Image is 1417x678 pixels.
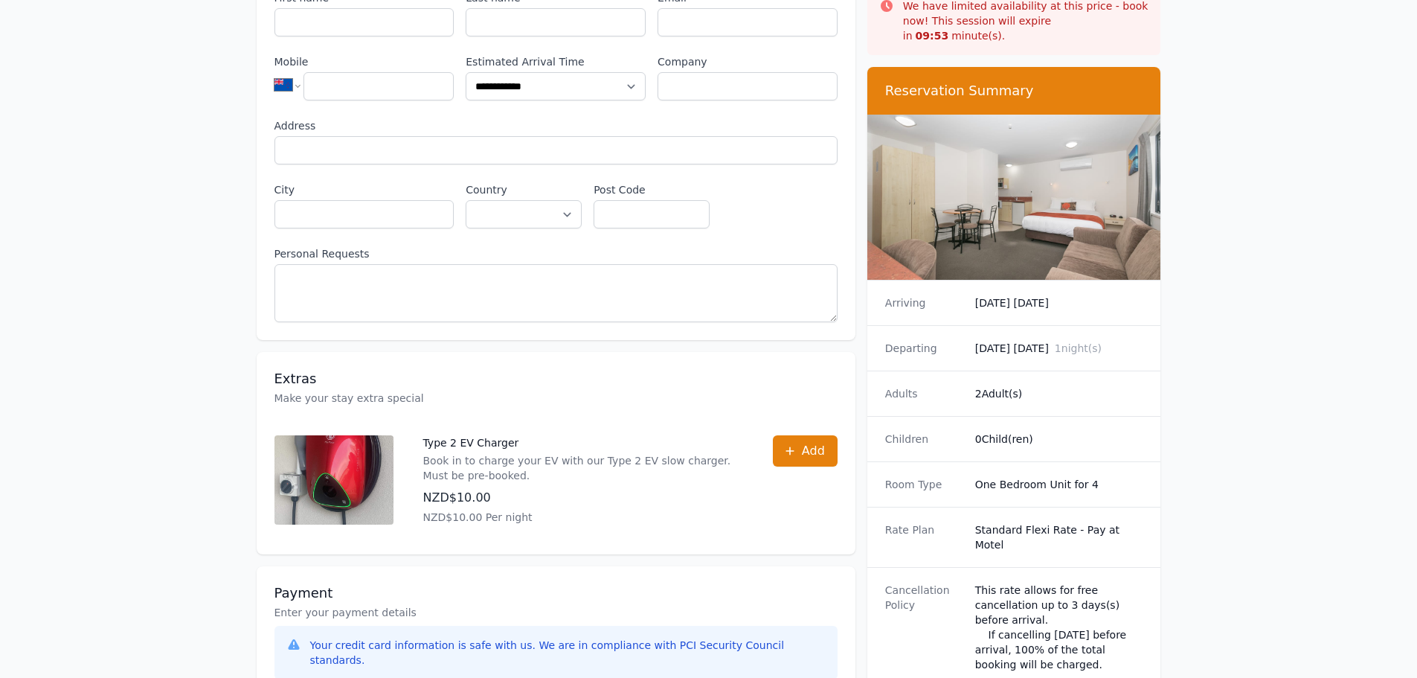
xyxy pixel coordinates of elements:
dt: Cancellation Policy [885,583,963,672]
p: Make your stay extra special [274,391,838,406]
span: 1 night(s) [1055,342,1102,354]
label: Mobile [274,54,454,69]
label: Address [274,118,838,133]
dd: [DATE] [DATE] [975,341,1143,356]
h3: Payment [274,584,838,602]
label: Estimated Arrival Time [466,54,646,69]
span: Add [802,442,825,460]
p: Type 2 EV Charger [423,435,743,450]
dt: Departing [885,341,963,356]
dt: Adults [885,386,963,401]
dt: Room Type [885,477,963,492]
dt: Arriving [885,295,963,310]
dt: Children [885,432,963,447]
dd: Standard Flexi Rate - Pay at Motel [975,522,1143,552]
div: This rate allows for free cancellation up to 3 days(s) before arrival. If cancelling [DATE] befor... [975,583,1143,672]
dd: 0 Child(ren) [975,432,1143,447]
label: Post Code [594,182,710,197]
label: Personal Requests [274,246,838,261]
dd: [DATE] [DATE] [975,295,1143,310]
dd: One Bedroom Unit for 4 [975,477,1143,492]
p: Enter your payment details [274,605,838,620]
h3: Reservation Summary [885,82,1143,100]
button: Add [773,435,838,467]
label: City [274,182,454,197]
h3: Extras [274,370,838,388]
label: Company [658,54,838,69]
img: One Bedroom Unit for 4 [867,115,1161,280]
dd: 2 Adult(s) [975,386,1143,401]
strong: 09 : 53 [916,30,949,42]
div: Your credit card information is safe with us. We are in compliance with PCI Security Council stan... [310,638,826,668]
p: NZD$10.00 Per night [423,510,743,525]
p: NZD$10.00 [423,489,743,507]
p: Book in to charge your EV with our Type 2 EV slow charger. Must be pre-booked. [423,453,743,483]
dt: Rate Plan [885,522,963,552]
img: Type 2 EV Charger [274,435,393,525]
label: Country [466,182,582,197]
